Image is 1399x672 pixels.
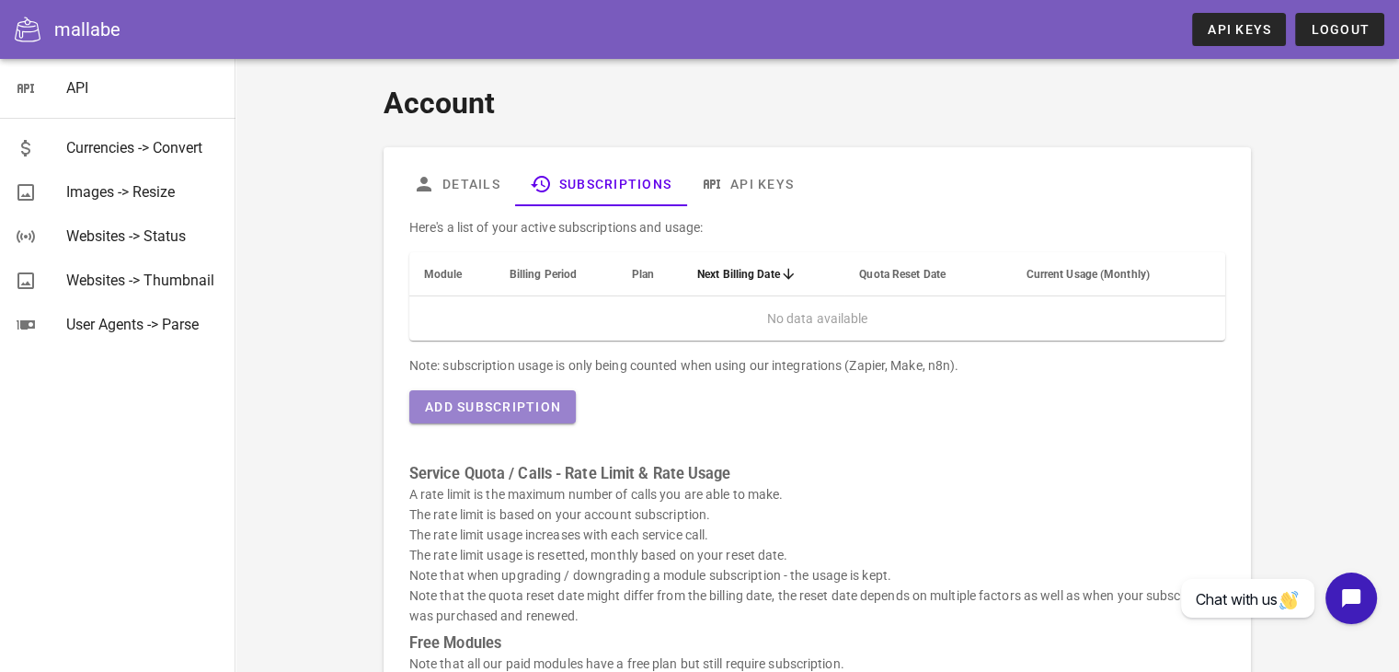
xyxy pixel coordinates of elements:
[424,400,561,414] span: Add Subscription
[398,162,515,206] a: Details
[409,390,576,423] button: Add Subscription
[409,464,1225,484] h3: Service Quota / Calls - Rate Limit & Rate Usage
[1207,22,1271,37] span: API Keys
[495,252,617,296] th: Billing Period
[1026,268,1150,281] span: Current Usage (Monthly)
[859,268,946,281] span: Quota Reset Date
[510,268,577,281] span: Billing Period
[1192,13,1286,46] a: API Keys
[409,217,1225,238] p: Here's a list of your active subscriptions and usage:
[66,183,221,201] div: Images -> Resize
[1295,13,1384,46] button: Logout
[1012,252,1226,296] th: Current Usage (Monthly): Not sorted. Activate to sort ascending.
[515,162,686,206] a: Subscriptions
[66,139,221,156] div: Currencies -> Convert
[409,296,1225,341] td: No data available
[66,316,221,333] div: User Agents -> Parse
[686,162,808,206] a: API Keys
[682,252,844,296] th: Next Billing Date: Sorted descending. Activate to remove sorting.
[384,81,1251,125] h1: Account
[54,16,120,43] div: mallabe
[66,227,221,245] div: Websites -> Status
[1310,22,1370,37] span: Logout
[66,272,221,289] div: Websites -> Thumbnail
[66,79,221,97] div: API
[409,633,1225,654] h3: Free Modules
[697,268,780,281] span: Next Billing Date
[409,355,1225,376] div: Note: subscription usage is only being counted when using our integrations (Zapier, Make, n8n).
[424,268,463,281] span: Module
[409,252,495,296] th: Module
[844,252,1011,296] th: Quota Reset Date: Not sorted. Activate to sort ascending.
[632,268,654,281] span: Plan
[409,484,1225,626] p: A rate limit is the maximum number of calls you are able to make. The rate limit is based on your...
[617,252,682,296] th: Plan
